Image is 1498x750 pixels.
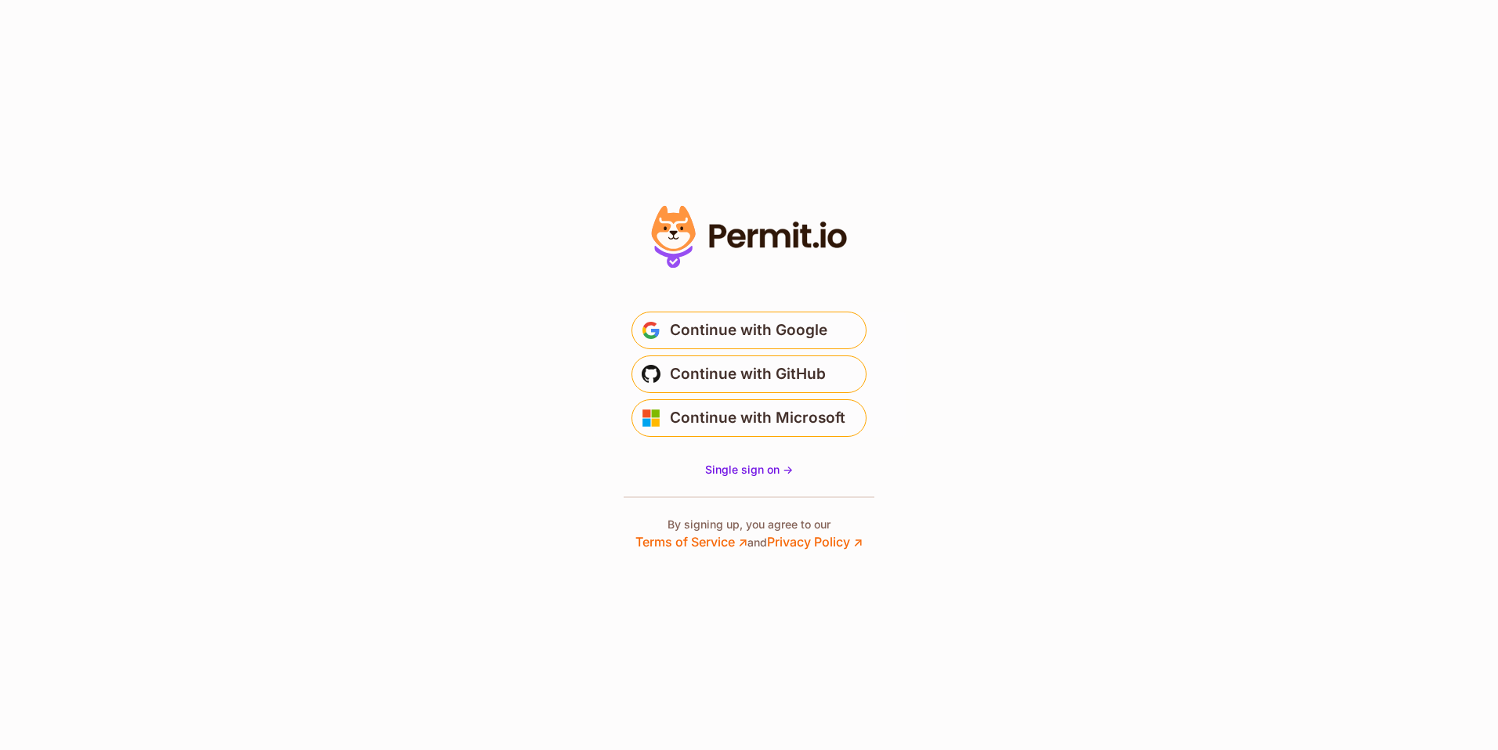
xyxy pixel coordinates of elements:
a: Single sign on -> [705,462,793,478]
span: Continue with Google [670,318,827,343]
button: Continue with GitHub [631,355,867,393]
span: Continue with Microsoft [670,406,845,431]
span: Continue with GitHub [670,362,826,387]
button: Continue with Microsoft [631,399,867,437]
a: Privacy Policy ↗ [767,534,863,550]
p: By signing up, you agree to our and [635,517,863,551]
button: Continue with Google [631,312,867,349]
span: Single sign on -> [705,463,793,476]
a: Terms of Service ↗ [635,534,747,550]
